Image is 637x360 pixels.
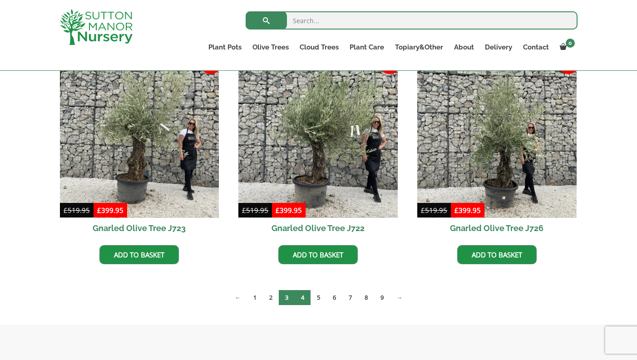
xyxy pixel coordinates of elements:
[97,206,123,215] bdi: 399.95
[60,59,219,238] a: Sale! Gnarled Olive Tree J723
[246,11,578,30] input: Search...
[60,9,133,45] img: logo
[390,41,449,54] a: Topiary&Other
[342,290,358,305] a: Page 7
[417,59,577,218] img: Gnarled Olive Tree J726
[60,59,219,218] img: Gnarled Olive Tree J723
[247,290,263,305] a: Page 1
[344,41,390,54] a: Plant Care
[295,290,311,305] a: Page 4
[242,206,246,215] span: £
[358,290,374,305] a: Page 8
[99,245,179,264] a: Add to basket: “Gnarled Olive Tree J723”
[457,245,537,264] a: Add to basket: “Gnarled Olive Tree J726”
[60,218,219,238] h2: Gnarled Olive Tree J723
[454,206,459,215] span: £
[449,41,479,54] a: About
[311,290,326,305] a: Page 5
[263,290,279,305] a: Page 2
[64,206,68,215] span: £
[479,41,518,54] a: Delivery
[238,218,398,238] h2: Gnarled Olive Tree J722
[238,59,398,218] img: Gnarled Olive Tree J722
[421,206,425,215] span: £
[454,206,481,215] bdi: 399.95
[279,290,295,305] span: Page 3
[203,41,247,54] a: Plant Pots
[60,290,578,309] nav: Product Pagination
[247,41,294,54] a: Olive Trees
[276,206,302,215] bdi: 399.95
[228,290,247,305] a: ←
[554,41,578,54] a: 0
[276,206,280,215] span: £
[278,245,358,264] a: Add to basket: “Gnarled Olive Tree J722”
[374,290,390,305] a: Page 9
[566,39,575,48] span: 0
[64,206,90,215] bdi: 519.95
[417,218,577,238] h2: Gnarled Olive Tree J726
[294,41,344,54] a: Cloud Trees
[390,290,409,305] a: →
[421,206,447,215] bdi: 519.95
[242,206,268,215] bdi: 519.95
[326,290,342,305] a: Page 6
[518,41,554,54] a: Contact
[417,59,577,238] a: Sale! Gnarled Olive Tree J726
[238,59,398,238] a: Sale! Gnarled Olive Tree J722
[97,206,101,215] span: £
